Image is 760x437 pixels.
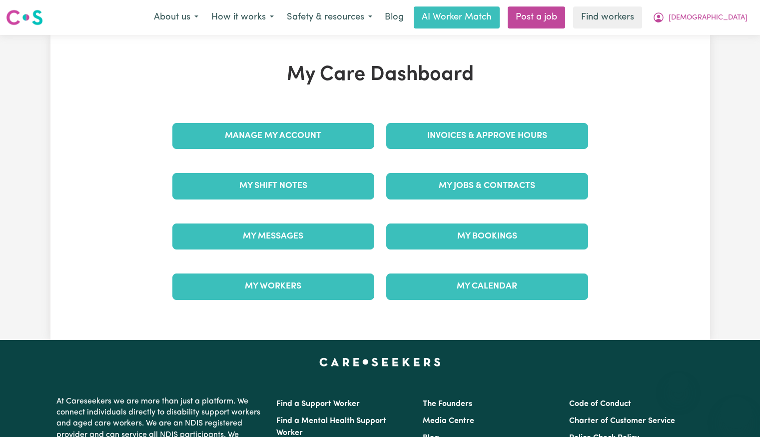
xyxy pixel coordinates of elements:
iframe: Close message [668,373,688,393]
a: Invoices & Approve Hours [386,123,588,149]
a: The Founders [423,400,472,408]
button: How it works [205,7,280,28]
a: Blog [379,6,410,28]
a: My Shift Notes [172,173,374,199]
a: Find a Support Worker [276,400,360,408]
a: Charter of Customer Service [569,417,675,425]
a: Code of Conduct [569,400,631,408]
a: Manage My Account [172,123,374,149]
a: Careseekers logo [6,6,43,29]
h1: My Care Dashboard [166,63,594,87]
a: My Calendar [386,273,588,299]
a: Find workers [573,6,642,28]
button: About us [147,7,205,28]
a: Find a Mental Health Support Worker [276,417,386,437]
a: Careseekers home page [319,358,441,366]
a: My Bookings [386,223,588,249]
a: AI Worker Match [414,6,500,28]
img: Careseekers logo [6,8,43,26]
iframe: Button to launch messaging window [720,397,752,429]
a: Media Centre [423,417,474,425]
a: My Jobs & Contracts [386,173,588,199]
span: [DEMOGRAPHIC_DATA] [669,12,748,23]
a: Post a job [508,6,565,28]
button: My Account [646,7,754,28]
a: My Workers [172,273,374,299]
a: My Messages [172,223,374,249]
button: Safety & resources [280,7,379,28]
